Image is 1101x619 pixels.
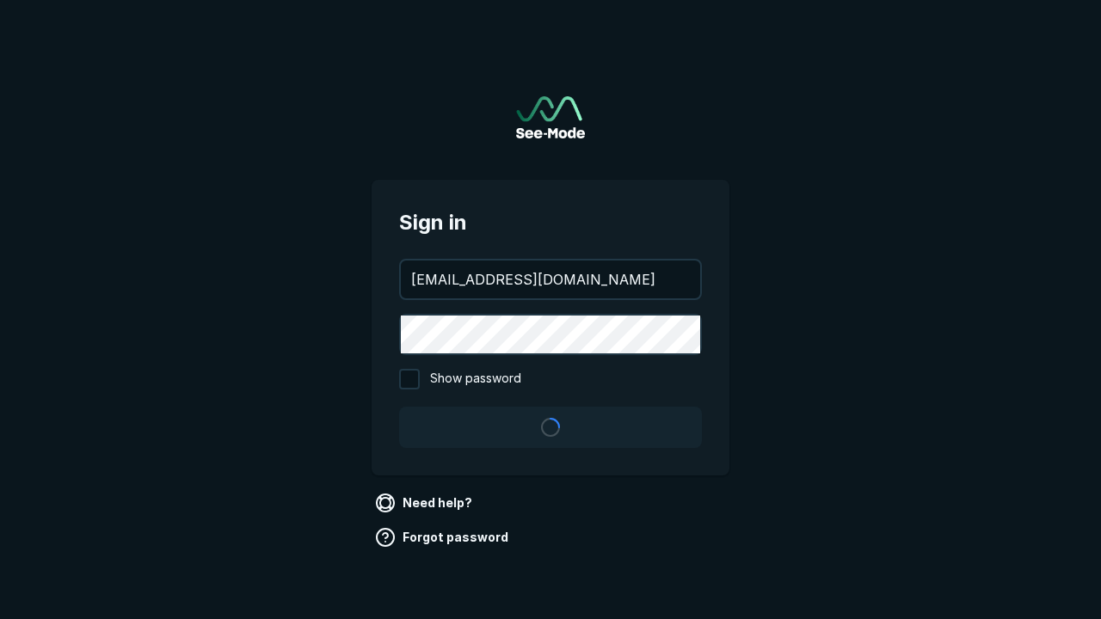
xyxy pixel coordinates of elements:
a: Need help? [372,489,479,517]
a: Forgot password [372,524,515,551]
span: Show password [430,369,521,389]
img: See-Mode Logo [516,96,585,138]
span: Sign in [399,207,702,238]
a: Go to sign in [516,96,585,138]
input: your@email.com [401,260,700,298]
